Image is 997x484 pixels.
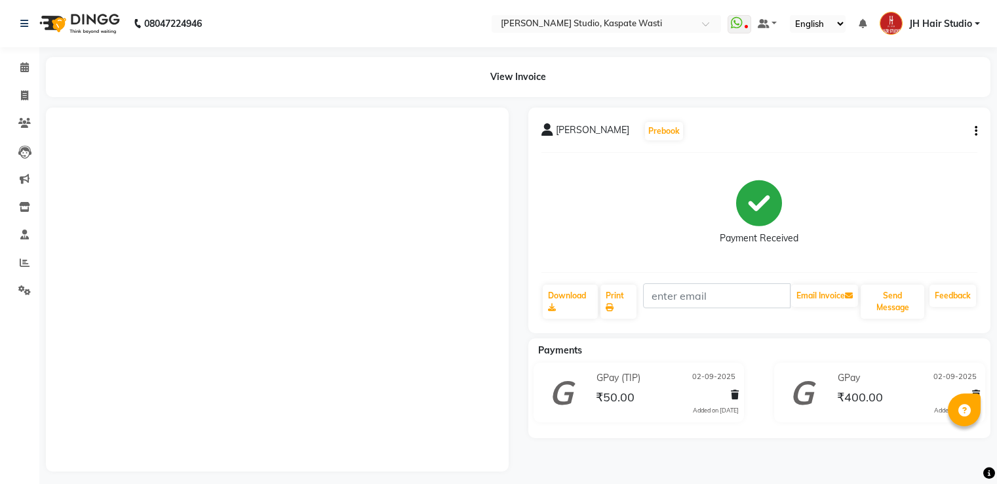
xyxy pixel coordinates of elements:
span: GPay [838,371,860,385]
div: View Invoice [46,57,990,97]
div: Added on [DATE] [934,406,980,415]
span: GPay (TIP) [596,371,640,385]
img: JH Hair Studio [880,12,903,35]
span: 02-09-2025 [692,371,735,385]
span: 02-09-2025 [933,371,977,385]
span: ₹50.00 [596,390,635,408]
button: Email Invoice [791,285,858,307]
div: Payment Received [720,232,798,245]
input: enter email [643,283,791,308]
span: JH Hair Studio [909,17,972,31]
div: Added on [DATE] [693,406,739,415]
iframe: chat widget [942,432,984,471]
span: Payments [538,344,582,356]
a: Feedback [929,285,976,307]
span: ₹400.00 [837,390,883,408]
button: Prebook [645,122,683,140]
a: Print [600,285,636,319]
span: [PERSON_NAME] [556,123,629,142]
img: logo [33,5,123,42]
a: Download [543,285,598,319]
button: Send Message [861,285,924,319]
b: 08047224946 [144,5,202,42]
